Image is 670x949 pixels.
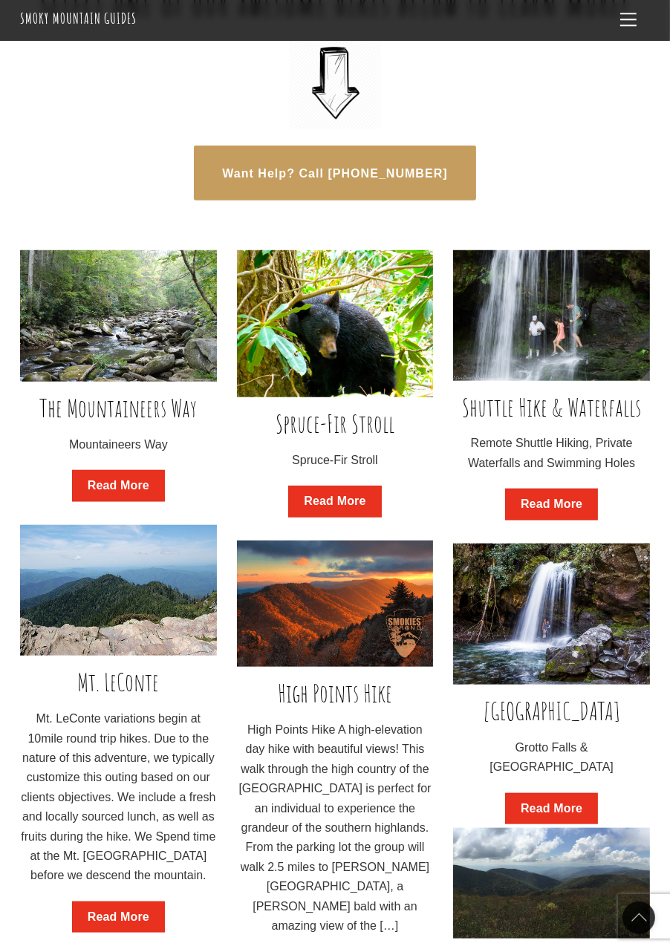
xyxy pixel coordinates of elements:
a: [GEOGRAPHIC_DATA] [484,695,620,726]
a: Mt. LeConte [77,666,159,697]
a: Read More [288,486,381,518]
a: The Mountaineers Way [39,392,197,423]
a: High Points Hike [278,677,392,708]
img: DSCN1405-min [237,250,434,397]
p: Spruce-Fir Stroll [237,451,434,470]
a: Read More [505,489,598,521]
img: image-asset [20,525,217,656]
a: Read More [72,901,165,933]
a: Want Help? Call [PHONE_NUMBER] [194,167,476,180]
img: 17482497376_a6df900622_b-min [453,544,650,685]
a: Shuttle Hike & Waterfalls [462,391,641,423]
p: Remote Shuttle Hiking, Private Waterfalls and Swimming Holes [453,434,650,473]
p: Grotto Falls & [GEOGRAPHIC_DATA] [453,738,650,777]
img: IMG_2315-min [453,828,650,939]
p: High Points Hike A high-elevation day hike with beautiful views! This walk through the high count... [237,720,434,936]
p: Mt. LeConte variations begin at 10mile round trip hikes. Due to the nature of this adventure, we ... [20,709,217,886]
img: 15380793_1228135673939022_175267225107074608_n-min [237,541,434,667]
img: DSC08614-2-min [453,250,650,381]
button: Want Help? Call [PHONE_NUMBER] [194,146,476,200]
a: Smoky Mountain Guides [20,9,137,27]
a: Read More [72,470,165,502]
a: Read More [505,793,598,825]
a: Spruce-Fir Stroll [276,408,394,439]
p: Mountaineers Way [20,435,217,454]
a: Menu [614,6,643,35]
img: Stream+Elkmont [20,250,217,382]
